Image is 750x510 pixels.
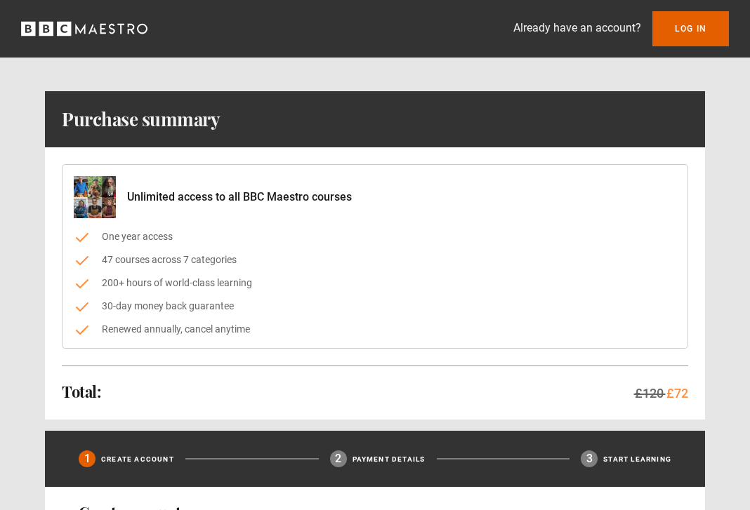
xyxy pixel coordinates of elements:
[603,454,671,464] p: Start learning
[74,299,676,314] li: 30-day money back guarantee
[581,450,598,467] div: 3
[127,189,352,206] p: Unlimited access to all BBC Maestro courses
[62,383,100,400] h2: Total:
[635,386,664,401] span: £120
[74,276,676,290] li: 200+ hours of world-class learning
[101,454,174,464] p: Create Account
[652,11,729,46] a: Log In
[62,108,220,130] h1: Purchase summary
[74,229,676,244] li: One year access
[330,450,347,467] div: 2
[74,322,676,337] li: Renewed annually, cancel anytime
[74,253,676,267] li: 47 courses across 7 categories
[79,450,96,467] div: 1
[666,386,688,401] span: £72
[21,18,147,39] svg: BBC Maestro
[513,20,641,36] p: Already have an account?
[353,454,426,464] p: Payment details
